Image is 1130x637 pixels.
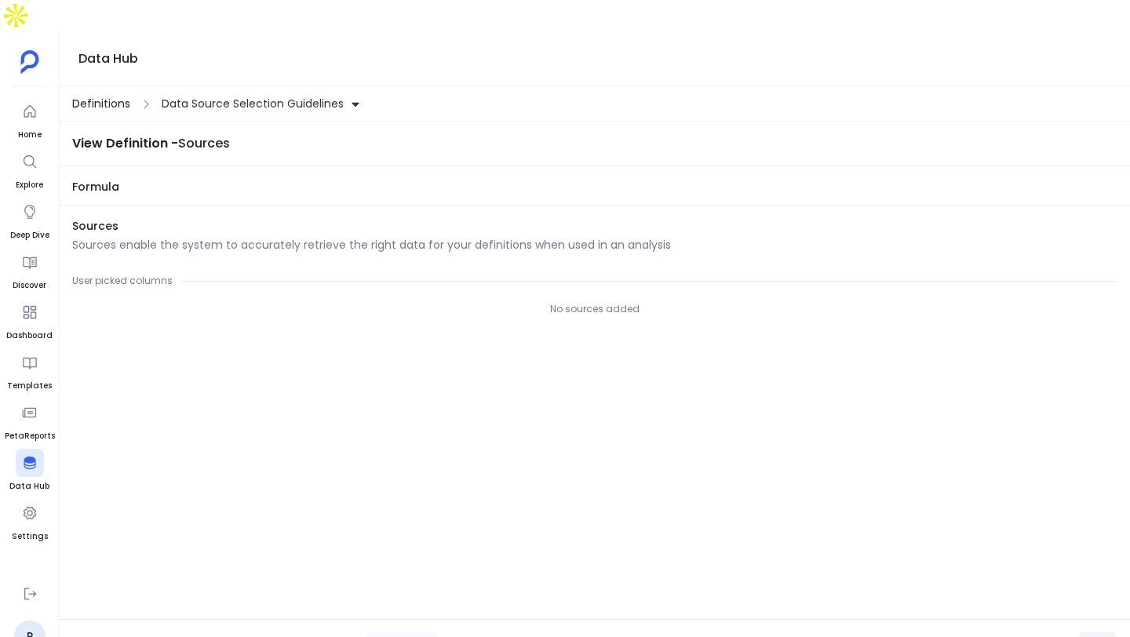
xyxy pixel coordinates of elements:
[78,48,138,70] h1: Data Hub
[13,248,46,292] a: Discover
[72,218,118,234] span: Sources
[5,430,55,442] span: PetaReports
[7,380,52,392] span: Templates
[7,348,52,392] a: Templates
[16,97,44,141] a: Home
[6,298,53,342] a: Dashboard
[5,399,55,442] a: PetaReports
[178,134,230,152] span: Sources
[12,530,48,543] span: Settings
[72,134,178,152] span: View Definition -
[72,237,671,253] p: Sources enable the system to accurately retrieve the right data for your definitions when used in...
[162,96,344,112] span: Data Source Selection Guidelines
[16,147,44,191] a: Explore
[72,179,1117,195] span: Formula
[72,96,130,112] span: Definitions
[9,480,49,493] span: Data Hub
[72,275,173,287] span: User picked columns
[10,229,49,242] span: Deep Dive
[9,449,49,493] a: Data Hub
[10,198,49,242] a: Deep Dive
[159,91,364,117] button: Data Source Selection Guidelines
[13,279,46,292] span: Discover
[12,499,48,543] a: Settings
[550,303,640,315] span: No sources added
[20,50,39,74] img: petavue logo
[6,329,53,342] span: Dashboard
[16,129,44,141] span: Home
[16,179,44,191] span: Explore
